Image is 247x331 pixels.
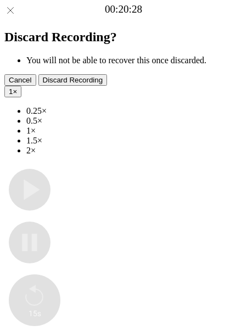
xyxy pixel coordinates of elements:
[105,3,142,15] a: 00:20:28
[26,126,243,136] li: 1×
[9,87,13,96] span: 1
[26,56,243,65] li: You will not be able to recover this once discarded.
[4,86,21,97] button: 1×
[26,116,243,126] li: 0.5×
[26,146,243,156] li: 2×
[38,74,108,86] button: Discard Recording
[26,136,243,146] li: 1.5×
[4,74,36,86] button: Cancel
[4,30,243,45] h2: Discard Recording?
[26,106,243,116] li: 0.25×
